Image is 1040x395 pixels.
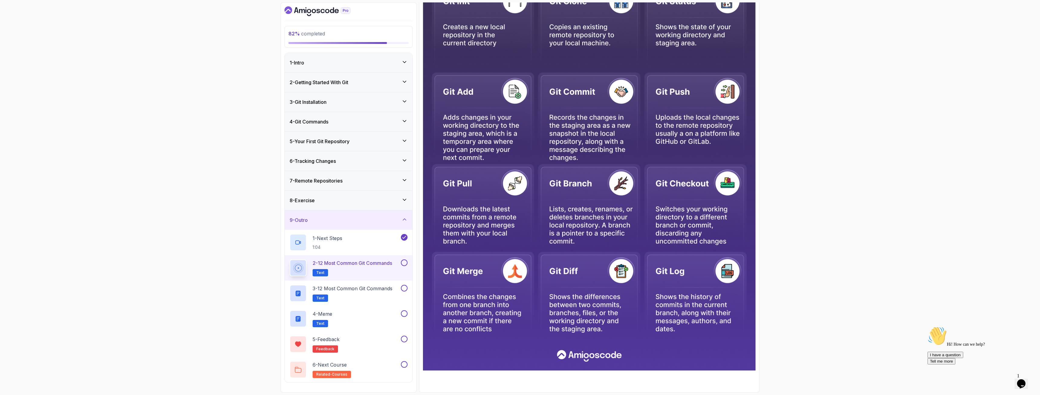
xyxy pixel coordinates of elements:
[285,151,412,171] button: 6-Tracking Changes
[290,285,408,302] button: 3-12 Most Common Git CommandsText
[313,310,332,318] p: 4 - Meme
[1015,371,1034,389] iframe: chat widget
[285,210,412,230] button: 9-Outro
[2,34,30,41] button: Tell me more
[290,98,327,106] h3: 3 - Git Installation
[285,53,412,72] button: 1-Intro
[313,336,340,343] p: 5 - Feedback
[290,138,349,145] h3: 5 - Your First Git Repository
[290,59,304,66] h3: 1 - Intro
[290,336,408,353] button: 5-Feedbackfeedback
[284,6,364,16] a: Dashboard
[290,197,315,204] h3: 8 - Exercise
[2,2,111,41] div: 👋Hi! How can we help?I have a questionTell me more
[316,270,324,275] span: Text
[313,235,342,242] p: 1 - Next Steps
[288,31,300,37] span: 82 %
[290,177,343,184] h3: 7 - Remote Repositories
[290,361,408,378] button: 6-Next Courserelated-courses
[285,171,412,190] button: 7-Remote Repositories
[2,18,60,23] span: Hi! How can we help?
[313,361,347,368] p: 6 - Next Course
[285,112,412,131] button: 4-Git Commands
[285,73,412,92] button: 2-Getting Started With Git
[290,234,408,251] button: 1-Next Steps1:04
[316,296,324,301] span: Text
[290,118,328,125] h3: 4 - Git Commands
[290,216,308,224] h3: 9 - Outro
[316,347,334,351] span: feedback
[290,259,408,276] button: 2-12 Most Common Git CommandsText
[316,321,324,326] span: Text
[290,79,348,86] h3: 2 - Getting Started With Git
[313,285,392,292] p: 3 - 12 Most Common Git Commands
[2,28,38,34] button: I have a question
[316,372,347,377] span: related-courses
[290,157,336,165] h3: 6 - Tracking Changes
[290,310,408,327] button: 4-MemeText
[285,132,412,151] button: 5-Your First Git Repository
[288,31,325,37] span: completed
[313,244,342,250] p: 1:04
[285,92,412,112] button: 3-Git Installation
[313,259,392,267] p: 2 - 12 Most Common Git Commands
[925,324,1034,368] iframe: chat widget
[2,2,22,22] img: :wave:
[285,191,412,210] button: 8-Exercise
